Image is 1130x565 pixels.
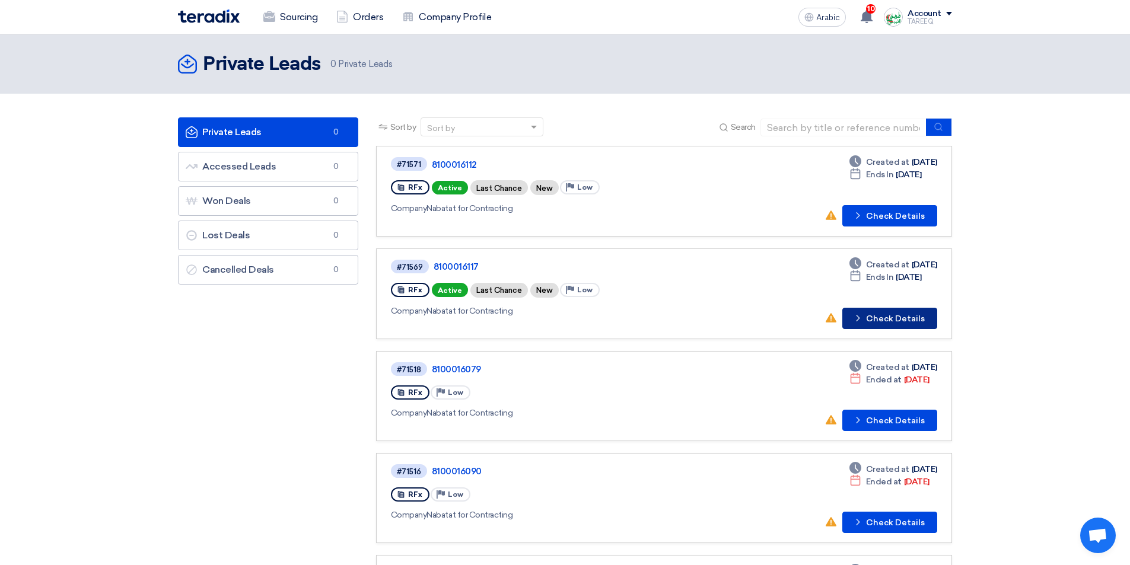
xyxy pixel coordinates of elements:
font: Account [908,8,941,18]
a: Cancelled Deals0 [178,255,358,285]
a: Accessed Leads0 [178,152,358,181]
font: #71516 [397,467,421,476]
font: 0 [333,127,339,136]
font: #71571 [397,160,421,169]
font: Nabatat for Contracting [426,306,513,316]
a: Private Leads0 [178,117,358,147]
a: Won Deals0 [178,186,358,216]
font: Arabic [816,12,840,23]
button: Check Details [842,205,937,226]
font: Ended at [866,375,902,385]
font: Lost Deals [202,229,250,241]
font: Nabatat for Contracting [426,203,513,213]
font: Low [448,490,463,499]
font: Last Chance [476,286,522,295]
a: 8100016117 [434,261,730,272]
a: Sourcing [254,4,327,30]
font: [DATE] [912,464,937,474]
div: Open chat [1080,518,1116,553]
button: Check Details [842,410,937,431]
font: [DATE] [896,170,921,180]
font: [DATE] [896,272,921,282]
font: New [536,184,553,193]
font: Sort by [427,123,455,133]
font: Low [577,183,593,191]
font: Created at [866,157,909,167]
font: Sort by [390,122,416,132]
font: Low [577,286,593,294]
img: Screenshot___1727703618088.png [884,8,903,27]
a: 8100016112 [432,159,728,170]
font: Nabatat for Contracting [426,510,513,520]
font: Active [438,286,462,295]
font: 0 [333,162,339,171]
font: Ends In [866,272,894,282]
font: Private Leads [202,126,262,138]
font: 10 [867,5,875,13]
font: Check Details [866,518,925,528]
a: Lost Deals0 [178,221,358,250]
a: 8100016090 [432,466,728,477]
font: RFx [408,490,422,499]
font: Nabatat for Contracting [426,408,513,418]
font: 0 [333,196,339,205]
font: Ended at [866,477,902,487]
font: RFx [408,183,422,191]
font: 8100016112 [432,159,476,170]
font: Orders [353,11,383,23]
font: Cancelled Deals [202,264,274,275]
font: Company [391,408,427,418]
button: Check Details [842,308,937,329]
font: Company Profile [419,11,491,23]
font: Check Details [866,416,925,426]
font: Low [448,388,463,397]
font: Last Chance [476,184,522,193]
font: Private Leads [203,55,321,74]
input: Search by title or reference number [760,119,927,136]
font: 8100016079 [432,364,481,375]
font: Private Leads [338,59,392,69]
font: RFx [408,286,422,294]
font: Company [391,306,427,316]
button: Arabic [798,8,846,27]
font: #71569 [397,263,423,272]
font: #71518 [397,365,421,374]
font: RFx [408,388,422,397]
font: [DATE] [904,375,930,385]
font: Created at [866,260,909,270]
font: Accessed Leads [202,161,276,172]
font: Won Deals [202,195,251,206]
font: [DATE] [912,157,937,167]
font: 8100016117 [434,261,479,272]
font: Created at [866,464,909,474]
font: Active [438,184,462,192]
font: Search [731,122,756,132]
font: 8100016090 [432,466,482,477]
font: 0 [333,231,339,240]
font: Company [391,510,427,520]
font: Created at [866,362,909,372]
a: Orders [327,4,393,30]
font: Sourcing [280,11,317,23]
button: Check Details [842,512,937,533]
a: 8100016079 [432,364,728,375]
font: [DATE] [904,477,930,487]
font: Ends In [866,170,894,180]
font: [DATE] [912,260,937,270]
font: 0 [330,59,336,69]
font: Check Details [866,314,925,324]
font: New [536,286,553,295]
font: Company [391,203,427,213]
font: Check Details [866,211,925,221]
img: Teradix logo [178,9,240,23]
font: [DATE] [912,362,937,372]
font: 0 [333,265,339,274]
font: TAREEQ [908,18,933,25]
